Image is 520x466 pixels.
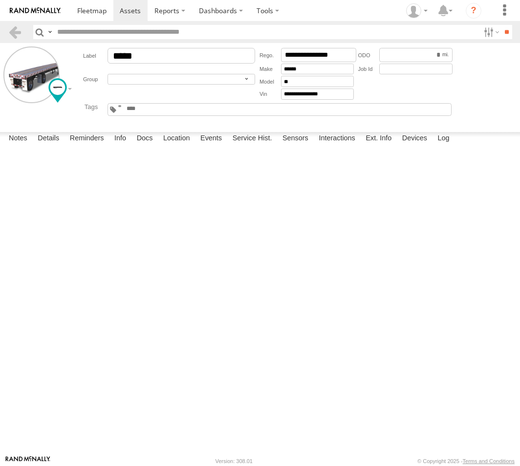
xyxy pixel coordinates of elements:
div: Josue Jimenez [403,3,431,18]
a: Visit our Website [5,456,50,466]
label: Sensors [278,132,313,146]
div: © Copyright 2025 - [417,458,515,464]
a: Back to previous Page [8,25,22,39]
label: Search Filter Options [480,25,501,39]
img: rand-logo.svg [10,7,61,14]
label: Details [33,132,64,146]
label: Location [158,132,195,146]
i: ? [466,3,481,19]
label: Log [433,132,455,146]
label: Interactions [314,132,360,146]
span: Standard Tag [118,105,122,107]
label: Events [195,132,227,146]
div: Change Map Icon [48,78,67,103]
a: Terms and Conditions [463,458,515,464]
label: Info [109,132,131,146]
label: Devices [397,132,432,146]
label: Ext. Info [361,132,396,146]
div: Version: 308.01 [216,458,253,464]
label: Docs [132,132,158,146]
label: Reminders [65,132,109,146]
label: Search Query [46,25,54,39]
label: Notes [4,132,32,146]
label: Service Hist. [228,132,277,146]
